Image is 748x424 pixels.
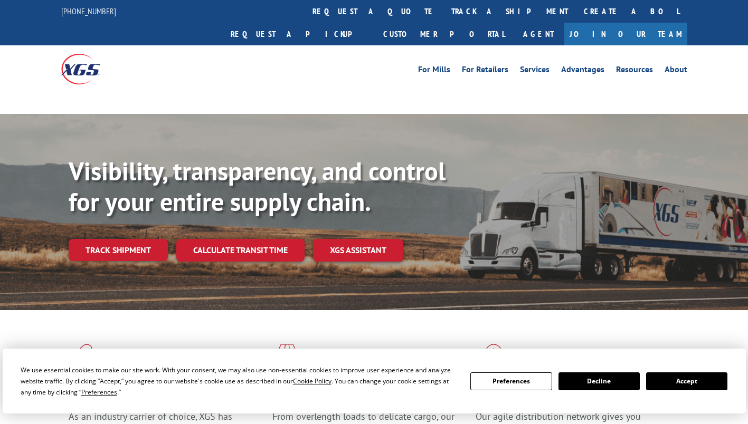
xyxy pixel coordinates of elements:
[520,65,550,77] a: Services
[272,344,297,371] img: xgs-icon-focused-on-flooring-red
[665,65,687,77] a: About
[21,364,458,398] div: We use essential cookies to make our site work. With your consent, we may also use non-essential ...
[61,6,116,16] a: [PHONE_NUMBER]
[470,372,552,390] button: Preferences
[313,239,403,262] a: XGS ASSISTANT
[558,372,640,390] button: Decline
[69,239,168,261] a: Track shipment
[293,377,332,386] span: Cookie Policy
[646,372,727,390] button: Accept
[616,65,653,77] a: Resources
[176,239,305,262] a: Calculate transit time
[462,65,508,77] a: For Retailers
[375,23,513,45] a: Customer Portal
[69,155,446,218] b: Visibility, transparency, and control for your entire supply chain.
[564,23,687,45] a: Join Our Team
[3,349,746,413] div: Cookie Consent Prompt
[69,344,101,371] img: xgs-icon-total-supply-chain-intelligence-red
[223,23,375,45] a: Request a pickup
[81,388,117,397] span: Preferences
[513,23,564,45] a: Agent
[561,65,604,77] a: Advantages
[418,65,450,77] a: For Mills
[476,344,512,371] img: xgs-icon-flagship-distribution-model-red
